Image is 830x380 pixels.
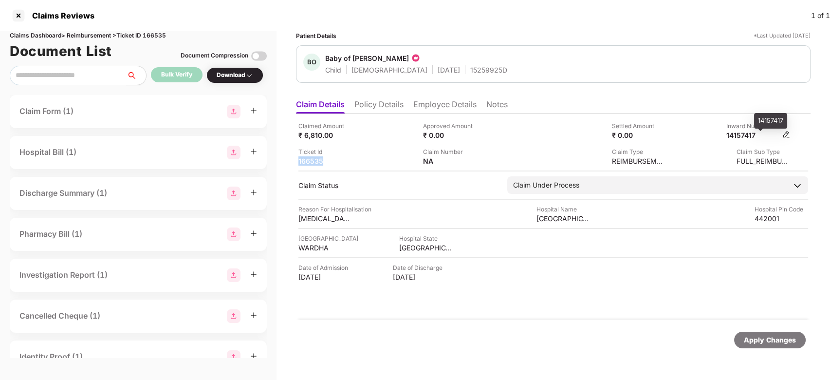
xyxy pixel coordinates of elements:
div: ₹ 0.00 [612,131,665,140]
div: ₹ 6,810.00 [298,131,352,140]
img: svg+xml;base64,PHN2ZyBpZD0iR3JvdXBfMjg4MTMiIGRhdGEtbmFtZT0iR3JvdXAgMjg4MTMiIHhtbG5zPSJodHRwOi8vd3... [227,228,240,241]
div: Identity Proof (1) [19,351,83,363]
div: Claim Sub Type [737,147,790,156]
div: Date of Admission [298,263,352,272]
span: plus [250,271,257,278]
span: plus [250,353,257,360]
div: Claim Under Process [513,180,579,190]
div: WARDHA [298,243,352,252]
div: Claim Number [423,147,477,156]
div: Document Compression [181,51,248,60]
div: REIMBURSEMENT [612,156,665,166]
div: Hospital Name [536,205,590,214]
div: Claimed Amount [298,121,352,131]
div: NA [423,156,477,166]
div: 1 of 1 [811,10,830,21]
img: svg+xml;base64,PHN2ZyBpZD0iR3JvdXBfMjg4MTMiIGRhdGEtbmFtZT0iR3JvdXAgMjg4MTMiIHhtbG5zPSJodHRwOi8vd3... [227,146,240,159]
div: [MEDICAL_DATA] [298,214,352,223]
div: Approved Amount [423,121,477,131]
img: icon [411,53,421,63]
button: search [126,66,147,85]
span: search [126,72,146,79]
div: Cancelled Cheque (1) [19,310,100,322]
div: Patient Details [296,31,336,40]
div: *Last Updated [DATE] [754,31,811,40]
div: 14157417 [754,113,787,129]
div: Pharmacy Bill (1) [19,228,82,240]
div: Download [217,71,253,80]
div: Claim Type [612,147,665,156]
div: 442001 [755,214,808,223]
span: plus [250,189,257,196]
img: downArrowIcon [793,181,802,190]
div: Inward Number [726,121,790,131]
div: Claims Dashboard > Reimbursement > Ticket ID 166535 [10,31,267,40]
div: [DATE] [393,272,446,282]
div: 15259925D [470,65,507,75]
div: [DEMOGRAPHIC_DATA] [351,65,427,75]
div: [DATE] [298,272,352,282]
div: ₹ 0.00 [423,131,477,140]
div: Settled Amount [612,121,665,131]
div: Baby of [PERSON_NAME] [325,54,409,63]
div: Claim Form (1) [19,105,74,117]
li: Policy Details [354,99,404,114]
div: Date of Discharge [393,263,446,272]
img: svg+xml;base64,PHN2ZyBpZD0iR3JvdXBfMjg4MTMiIGRhdGEtbmFtZT0iR3JvdXAgMjg4MTMiIHhtbG5zPSJodHRwOi8vd3... [227,187,240,200]
span: plus [250,312,257,319]
div: FULL_REIMBURSEMENT [737,156,790,166]
div: Hospital State [399,234,453,243]
div: Reason For Hospitalisation [298,205,371,214]
div: [GEOGRAPHIC_DATA] [298,234,358,243]
span: plus [250,230,257,237]
img: svg+xml;base64,PHN2ZyBpZD0iR3JvdXBfMjg4MTMiIGRhdGEtbmFtZT0iR3JvdXAgMjg4MTMiIHhtbG5zPSJodHRwOi8vd3... [227,268,240,282]
div: BO [303,54,320,71]
div: Claims Reviews [26,11,94,20]
div: 166535 [298,156,352,166]
img: svg+xml;base64,PHN2ZyBpZD0iR3JvdXBfMjg4MTMiIGRhdGEtbmFtZT0iR3JvdXAgMjg4MTMiIHhtbG5zPSJodHRwOi8vd3... [227,309,240,323]
span: plus [250,107,257,114]
div: Claim Status [298,181,498,190]
img: svg+xml;base64,PHN2ZyBpZD0iRWRpdC0zMngzMiIgeG1sbnM9Imh0dHA6Ly93d3cudzMub3JnLzIwMDAvc3ZnIiB3aWR0aD... [782,131,790,138]
img: svg+xml;base64,PHN2ZyBpZD0iR3JvdXBfMjg4MTMiIGRhdGEtbmFtZT0iR3JvdXAgMjg4MTMiIHhtbG5zPSJodHRwOi8vd3... [227,350,240,364]
div: Discharge Summary (1) [19,187,107,199]
div: [GEOGRAPHIC_DATA] [536,214,590,223]
div: 14157417 [726,131,780,140]
span: plus [250,148,257,155]
li: Notes [486,99,508,114]
img: svg+xml;base64,PHN2ZyBpZD0iRHJvcGRvd24tMzJ4MzIiIHhtbG5zPSJodHRwOi8vd3d3LnczLm9yZy8yMDAwL3N2ZyIgd2... [245,72,253,79]
div: [DATE] [438,65,460,75]
div: [GEOGRAPHIC_DATA] [399,243,453,252]
div: Apply Changes [744,335,796,345]
div: Hospital Pin Code [755,205,808,214]
div: Child [325,65,341,75]
img: svg+xml;base64,PHN2ZyBpZD0iVG9nZ2xlLTMyeDMyIiB4bWxucz0iaHR0cDovL3d3dy53My5vcmcvMjAwMC9zdmciIHdpZH... [251,48,267,64]
li: Claim Details [296,99,345,114]
div: Ticket Id [298,147,352,156]
div: Bulk Verify [161,70,192,79]
h1: Document List [10,40,112,62]
div: Investigation Report (1) [19,269,108,281]
li: Employee Details [413,99,477,114]
div: Hospital Bill (1) [19,146,76,158]
img: svg+xml;base64,PHN2ZyBpZD0iR3JvdXBfMjg4MTMiIGRhdGEtbmFtZT0iR3JvdXAgMjg4MTMiIHhtbG5zPSJodHRwOi8vd3... [227,105,240,118]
